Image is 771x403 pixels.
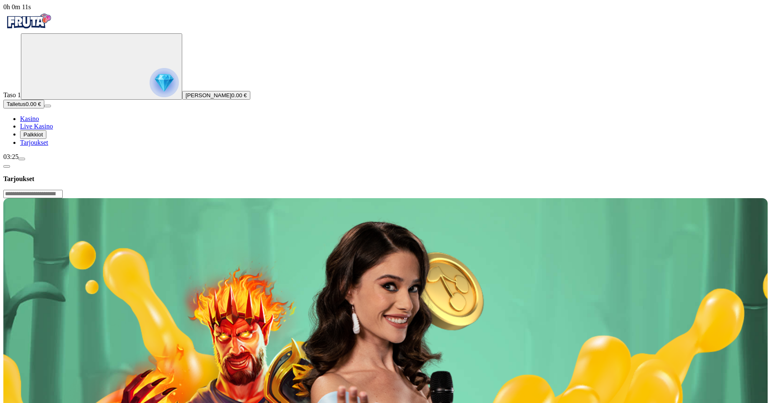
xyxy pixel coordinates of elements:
[7,101,25,107] span: Talletus
[23,131,43,138] span: Palkkiot
[20,123,53,130] a: poker-chip iconLive Kasino
[18,158,25,160] button: menu
[20,139,48,146] span: Tarjoukset
[150,68,179,97] img: reward progress
[186,92,232,98] span: [PERSON_NAME]
[3,190,63,198] input: Search
[20,115,39,122] span: Kasino
[3,26,53,33] a: Fruta
[3,153,18,160] span: 03:25
[3,165,10,168] button: chevron-left icon
[20,123,53,130] span: Live Kasino
[3,175,768,183] h3: Tarjoukset
[25,101,41,107] span: 0.00 €
[20,139,48,146] a: gift-inverted iconTarjoukset
[232,92,247,98] span: 0.00 €
[182,91,250,100] button: [PERSON_NAME]0.00 €
[3,11,53,32] img: Fruta
[3,11,768,146] nav: Primary
[3,91,21,98] span: Taso 1
[3,3,31,10] span: user session time
[20,130,46,139] button: reward iconPalkkiot
[3,100,44,108] button: Talletusplus icon0.00 €
[21,33,182,100] button: reward progress
[44,105,51,107] button: menu
[20,115,39,122] a: diamond iconKasino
